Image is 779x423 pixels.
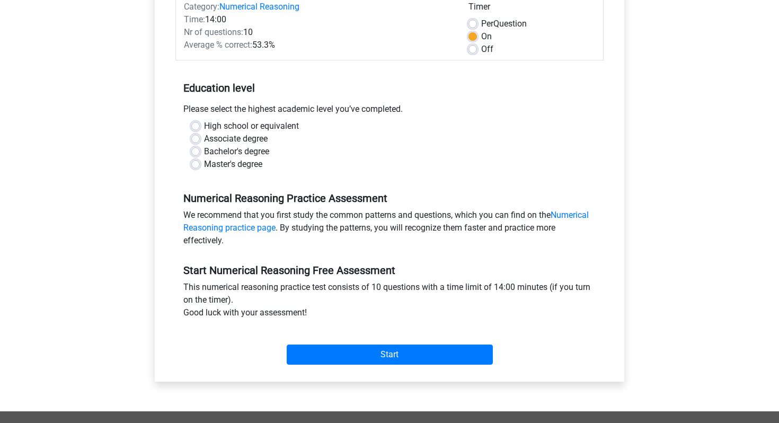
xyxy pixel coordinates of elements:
div: 53.3% [176,39,461,51]
span: Average % correct: [184,40,252,50]
h5: Numerical Reasoning Practice Assessment [183,192,596,205]
input: Start [287,345,493,365]
a: Numerical Reasoning [219,2,299,12]
h5: Start Numerical Reasoning Free Assessment [183,264,596,277]
div: Timer [468,1,595,17]
label: Master's degree [204,158,262,171]
label: Off [481,43,493,56]
span: Category: [184,2,219,12]
div: This numerical reasoning practice test consists of 10 questions with a time limit of 14:00 minute... [175,281,604,323]
label: Question [481,17,527,30]
label: Bachelor's degree [204,145,269,158]
div: 10 [176,26,461,39]
h5: Education level [183,77,596,99]
label: On [481,30,492,43]
span: Time: [184,14,205,24]
label: Associate degree [204,133,268,145]
span: Per [481,19,493,29]
div: Please select the highest academic level you’ve completed. [175,103,604,120]
span: Nr of questions: [184,27,243,37]
div: We recommend that you first study the common patterns and questions, which you can find on the . ... [175,209,604,251]
label: High school or equivalent [204,120,299,133]
div: 14:00 [176,13,461,26]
